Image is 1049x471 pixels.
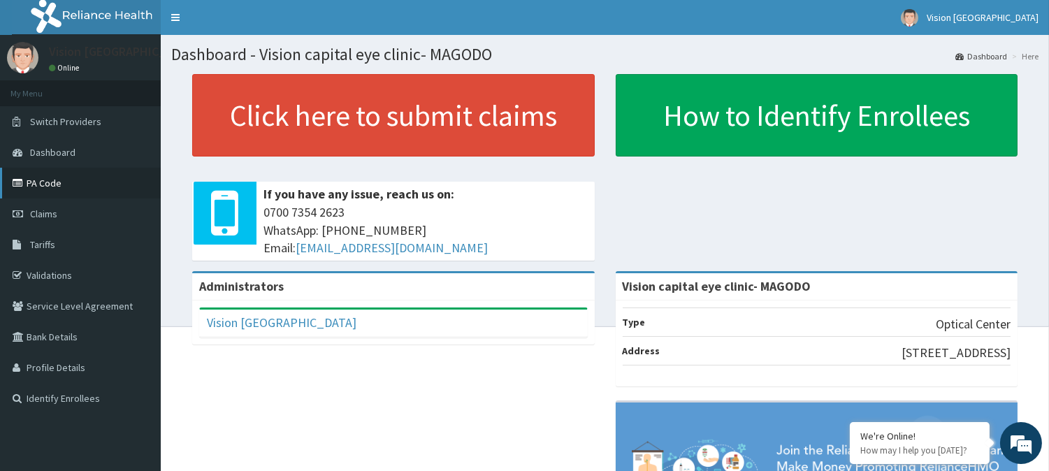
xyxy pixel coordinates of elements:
a: [EMAIL_ADDRESS][DOMAIN_NAME] [296,240,488,256]
span: Switch Providers [30,115,101,128]
span: Claims [30,208,57,220]
span: 0700 7354 2623 WhatsApp: [PHONE_NUMBER] Email: [263,203,588,257]
b: If you have any issue, reach us on: [263,186,454,202]
a: How to Identify Enrollees [616,74,1018,157]
a: Online [49,63,82,73]
p: How may I help you today? [860,444,979,456]
img: User Image [7,42,38,73]
b: Administrators [199,278,284,294]
span: Tariffs [30,238,55,251]
p: [STREET_ADDRESS] [902,344,1011,362]
h1: Dashboard - Vision capital eye clinic- MAGODO [171,45,1039,64]
li: Here [1008,50,1039,62]
strong: Vision capital eye clinic- MAGODO [623,278,811,294]
b: Type [623,316,646,328]
a: Vision [GEOGRAPHIC_DATA] [207,314,356,331]
span: Vision [GEOGRAPHIC_DATA] [927,11,1039,24]
div: We're Online! [860,430,979,442]
a: Dashboard [955,50,1007,62]
p: Optical Center [936,315,1011,333]
span: Dashboard [30,146,75,159]
img: User Image [901,9,918,27]
b: Address [623,345,660,357]
a: Click here to submit claims [192,74,595,157]
p: Vision [GEOGRAPHIC_DATA] [49,45,199,58]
